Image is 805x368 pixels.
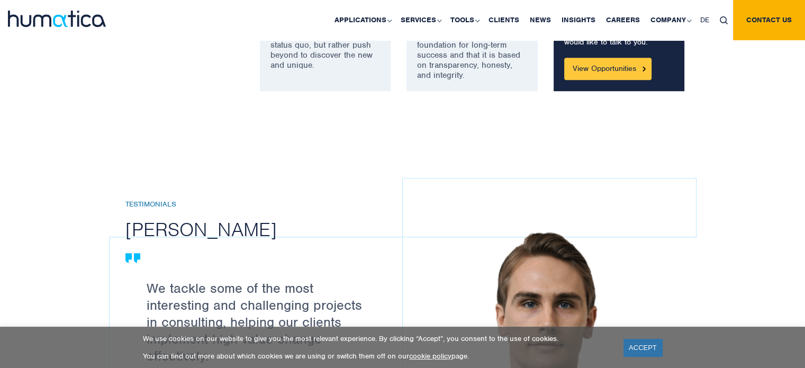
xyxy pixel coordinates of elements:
[125,200,418,209] h6: Testimonials
[409,352,451,361] a: cookie policy
[143,334,610,343] p: We use cookies on our website to give you the most relevant experience. By clicking “Accept”, you...
[700,15,709,24] span: DE
[720,16,728,24] img: search_icon
[125,217,418,241] h2: [PERSON_NAME]
[623,339,662,356] a: ACCEPT
[8,11,106,27] img: logo
[270,30,381,70] p: We aren’t satisfied with the status quo, but rather push beyond to discover the new and unique.
[643,66,646,71] img: Button
[147,280,376,364] p: We tackle some of the most interesting and challenging projects in consulting, helping our client...
[143,352,610,361] p: You can find out more about which cookies we are using or switch them off on our page.
[417,30,527,80] p: We recognize that trust is the foundation for long-term success and that it is based on transpare...
[564,58,652,80] a: View Opportunities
